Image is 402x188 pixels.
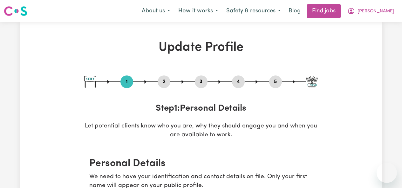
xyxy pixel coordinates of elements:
[89,158,313,170] h2: Personal Details
[4,5,27,17] img: Careseekers logo
[84,122,318,140] p: Let potential clients know who you are, why they should engage you and when you are available to ...
[232,78,245,86] button: Go to step 4
[285,4,304,18] a: Blog
[343,4,398,18] button: My Account
[377,163,397,183] iframe: Button to launch messaging window
[84,40,318,55] h1: Update Profile
[307,4,341,18] a: Find jobs
[358,8,394,15] span: [PERSON_NAME]
[174,4,222,18] button: How it works
[158,78,170,86] button: Go to step 2
[84,103,318,114] h3: Step 1 : Personal Details
[269,78,282,86] button: Go to step 5
[195,78,208,86] button: Go to step 3
[138,4,174,18] button: About us
[120,78,133,86] button: Go to step 1
[4,4,27,18] a: Careseekers logo
[222,4,285,18] button: Safety & resources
